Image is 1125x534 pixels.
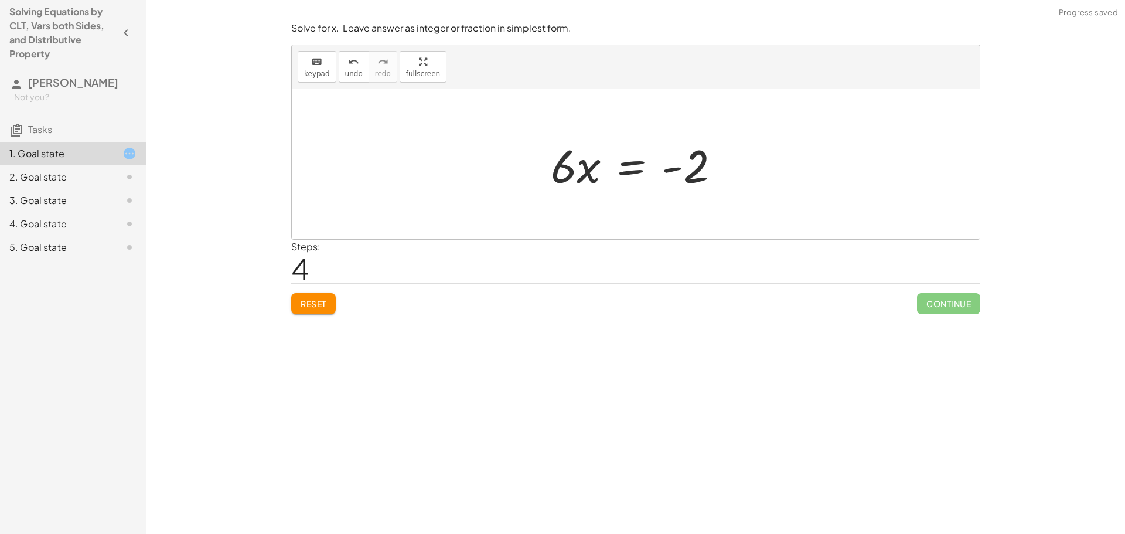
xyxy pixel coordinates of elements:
button: fullscreen [400,51,446,83]
span: Tasks [28,123,52,135]
button: Reset [291,293,336,314]
div: 5. Goal state [9,240,104,254]
span: undo [345,70,363,78]
button: redoredo [369,51,397,83]
div: 1. Goal state [9,147,104,161]
span: redo [375,70,391,78]
button: keyboardkeypad [298,51,336,83]
div: 2. Goal state [9,170,104,184]
i: keyboard [311,55,322,69]
i: Task not started. [122,193,137,208]
div: 3. Goal state [9,193,104,208]
i: undo [348,55,359,69]
button: undoundo [339,51,369,83]
div: 4. Goal state [9,217,104,231]
label: Steps: [291,240,321,253]
i: Task not started. [122,240,137,254]
i: Task not started. [122,217,137,231]
span: 4 [291,250,309,286]
span: keypad [304,70,330,78]
i: Task not started. [122,170,137,184]
span: Progress saved [1059,7,1118,19]
i: Task started. [122,147,137,161]
div: Not you? [14,91,137,103]
h4: Solving Equations by CLT, Vars both Sides, and Distributive Property [9,5,115,61]
span: fullscreen [406,70,440,78]
span: [PERSON_NAME] [28,76,118,89]
p: Solve for x. Leave answer as integer or fraction in simplest form. [291,22,980,35]
span: Reset [301,298,326,309]
i: redo [377,55,388,69]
